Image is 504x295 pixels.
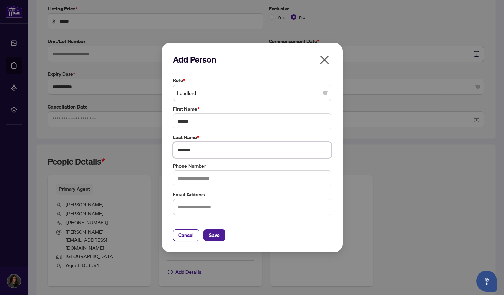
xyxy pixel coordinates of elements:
[178,230,194,241] span: Cancel
[173,105,331,113] label: First Name
[476,271,497,292] button: Open asap
[203,229,225,241] button: Save
[177,86,327,99] span: Landlord
[173,77,331,84] label: Role
[173,229,199,241] button: Cancel
[209,230,220,241] span: Save
[173,54,331,65] h2: Add Person
[173,162,331,170] label: Phone Number
[319,54,330,65] span: close
[173,134,331,141] label: Last Name
[323,91,327,95] span: close-circle
[173,191,331,198] label: Email Address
